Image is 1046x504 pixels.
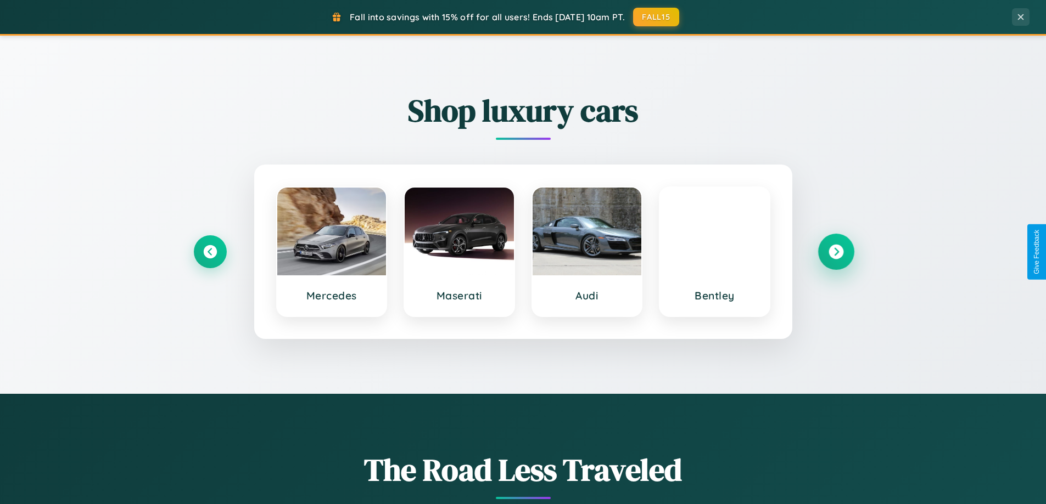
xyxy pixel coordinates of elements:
div: Give Feedback [1033,230,1041,274]
h3: Mercedes [288,289,376,302]
h1: The Road Less Traveled [194,449,853,491]
button: FALL15 [633,8,679,26]
span: Fall into savings with 15% off for all users! Ends [DATE] 10am PT. [350,12,625,22]
h3: Maserati [416,289,503,302]
h3: Bentley [671,289,758,302]
h3: Audi [544,289,631,302]
h2: Shop luxury cars [194,89,853,132]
